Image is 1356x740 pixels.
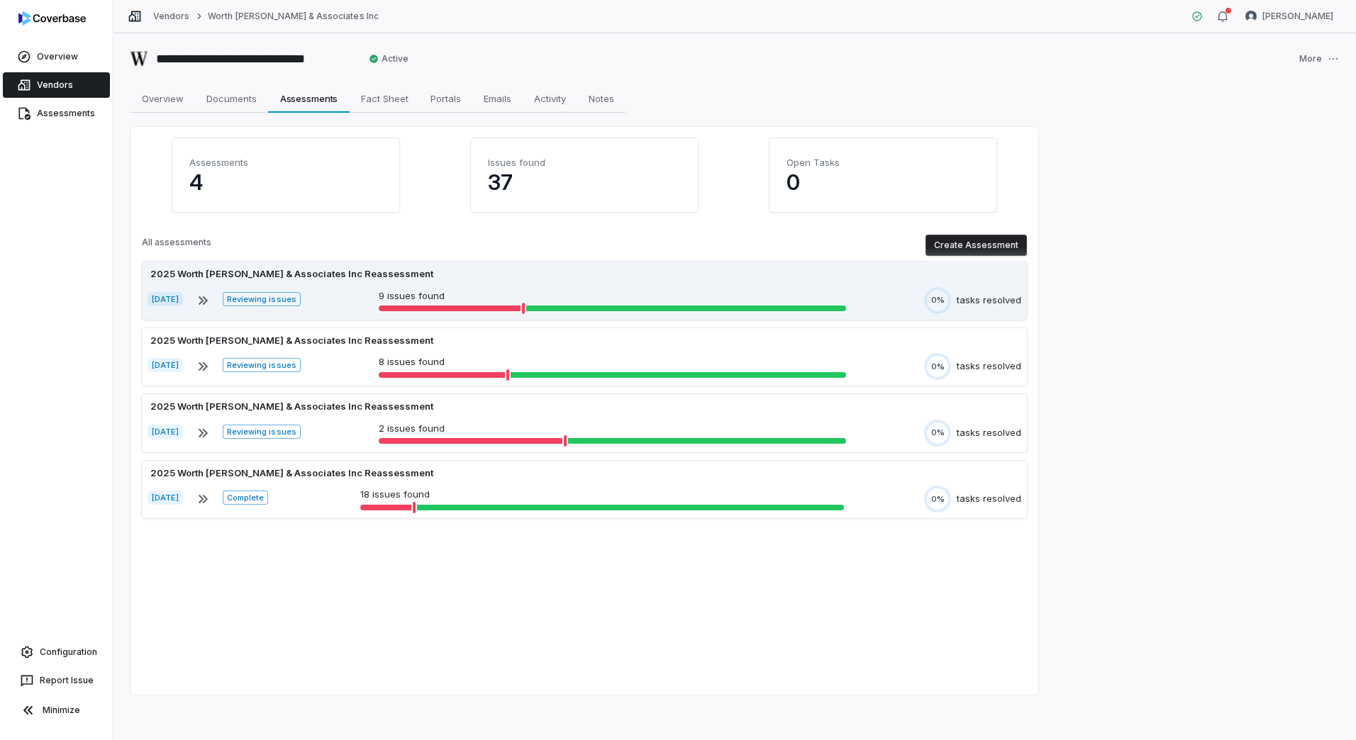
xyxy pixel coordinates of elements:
button: Report Issue [6,668,107,693]
span: Reviewing issues [223,425,300,439]
span: Reviewing issues [223,358,300,372]
span: 0% [931,295,945,305]
img: logo-D7KZi-bG.svg [18,11,86,26]
p: 8 issues found [379,355,846,369]
div: tasks resolved [957,293,1021,308]
p: 9 issues found [379,289,846,303]
p: 0 [787,169,979,195]
div: 2025 Worth [PERSON_NAME] & Associates Inc Reassessment [148,334,436,348]
button: Create Assessment [926,235,1027,256]
p: 4 [189,169,382,195]
span: Activity [528,89,572,108]
span: Portals [425,89,467,108]
p: 2 issues found [379,422,846,436]
a: Assessments [3,101,110,126]
div: 2025 Worth [PERSON_NAME] & Associates Inc Reassessment [148,466,436,481]
span: Overview [136,89,189,108]
h4: Assessments [189,155,382,169]
p: 37 [488,169,681,195]
p: 18 issues found [360,488,844,502]
span: 0% [931,427,945,438]
span: Emails [478,89,517,108]
p: All assessments [142,237,211,254]
span: Notes [583,89,620,108]
div: tasks resolved [957,492,1021,506]
a: Overview [3,44,110,69]
span: Active [369,53,409,65]
button: Minimize [6,696,107,724]
span: [PERSON_NAME] [1262,11,1333,22]
span: 0% [931,494,945,505]
span: Assessments [274,89,344,108]
span: Documents [201,89,262,108]
span: [DATE] [148,292,183,306]
h4: Open Tasks [787,155,979,169]
a: Vendors [3,72,110,98]
span: 0% [931,361,945,372]
div: tasks resolved [957,426,1021,440]
span: [DATE] [148,425,183,439]
div: 2025 Worth [PERSON_NAME] & Associates Inc Reassessment [148,267,436,281]
span: Fact Sheet [355,89,414,108]
div: tasks resolved [957,359,1021,374]
span: Complete [223,490,268,505]
h4: Issues found [488,155,681,169]
button: More [1295,44,1343,74]
span: Reviewing issues [223,292,300,306]
div: 2025 Worth [PERSON_NAME] & Associates Inc Reassessment [148,400,436,414]
span: [DATE] [148,358,183,372]
a: Vendors [153,11,189,22]
a: Worth [PERSON_NAME] & Associates Inc [208,11,378,22]
a: Configuration [6,639,107,665]
span: [DATE] [148,490,183,505]
img: Michael Violante avatar [1245,11,1257,22]
button: Michael Violante avatar[PERSON_NAME] [1237,6,1342,27]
